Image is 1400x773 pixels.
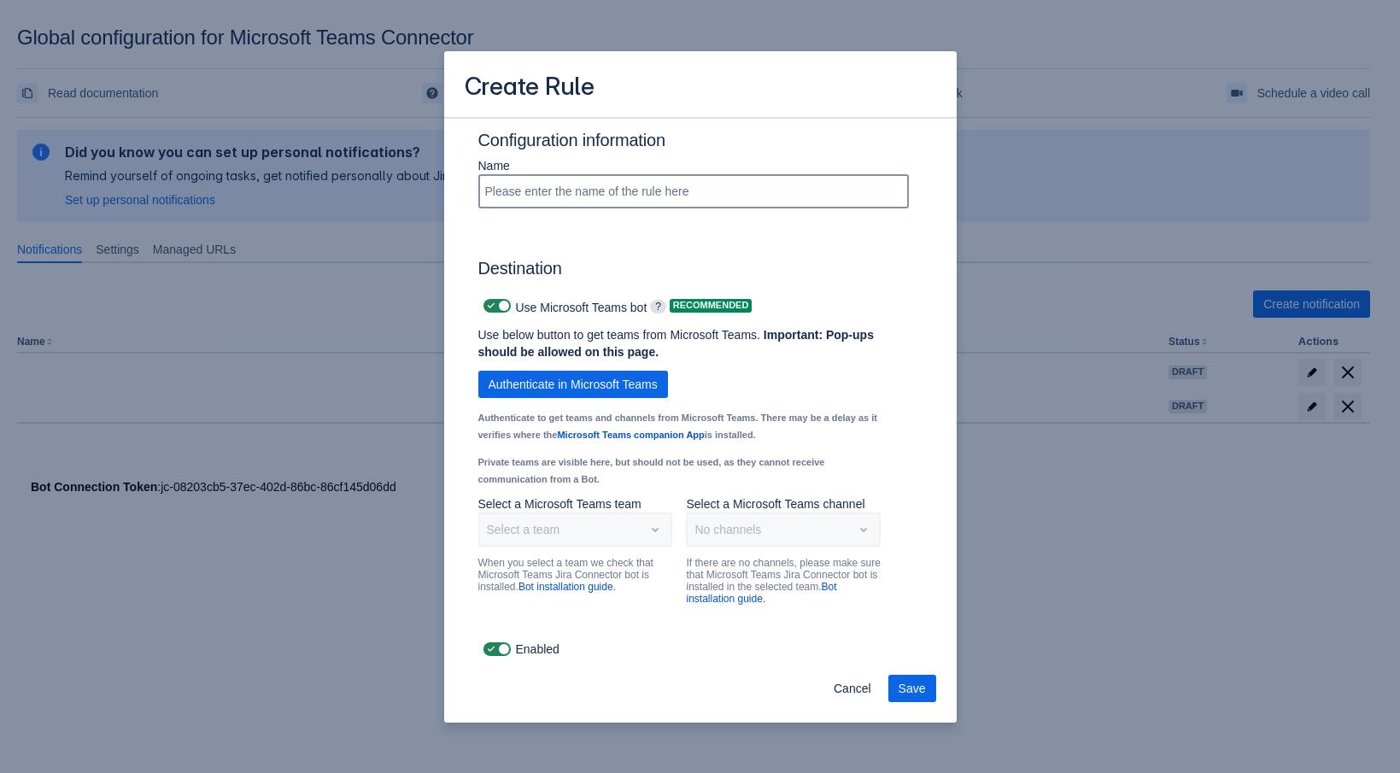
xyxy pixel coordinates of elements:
small: Authenticate to get teams and channels from Microsoft Teams. There may be a delay as it verifies ... [478,413,877,440]
p: Select a Microsoft Teams channel [686,495,881,512]
p: If there are no channels, please make sure that Microsoft Teams Jira Connector bot is installed i... [686,557,881,605]
p: When you select a team we check that Microsoft Teams Jira Connector bot is installed. [478,557,673,593]
h3: Destination [478,258,909,285]
p: Select a Microsoft Teams team [478,495,673,512]
strong: Important: Pop-ups should be allowed on this page. [478,328,874,359]
span: ? [650,300,666,313]
span: Save [899,675,926,702]
h3: Create Rule [465,72,595,105]
a: Bot installation guide. [686,581,836,605]
button: Cancel [823,675,882,702]
span: Authenticate in Microsoft Teams [489,371,658,398]
button: Save [888,675,936,702]
small: Private teams are visible here, but should not be used, as they cannot receive communication from... [478,457,825,484]
input: Please enter the name of the rule here [480,176,907,207]
span: Cancel [834,675,871,702]
p: Use below button to get teams from Microsoft Teams. [478,326,882,360]
a: Microsoft Teams companion App [557,430,704,440]
h3: Configuration information [478,130,923,157]
p: Name [478,157,909,174]
div: Scrollable content [444,117,957,663]
span: Recommended [670,301,753,310]
div: Enabled [478,637,923,661]
button: Authenticate in Microsoft Teams [478,371,668,398]
div: Use Microsoft Teams bot [478,294,647,318]
a: Bot installation guide. [518,581,616,593]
